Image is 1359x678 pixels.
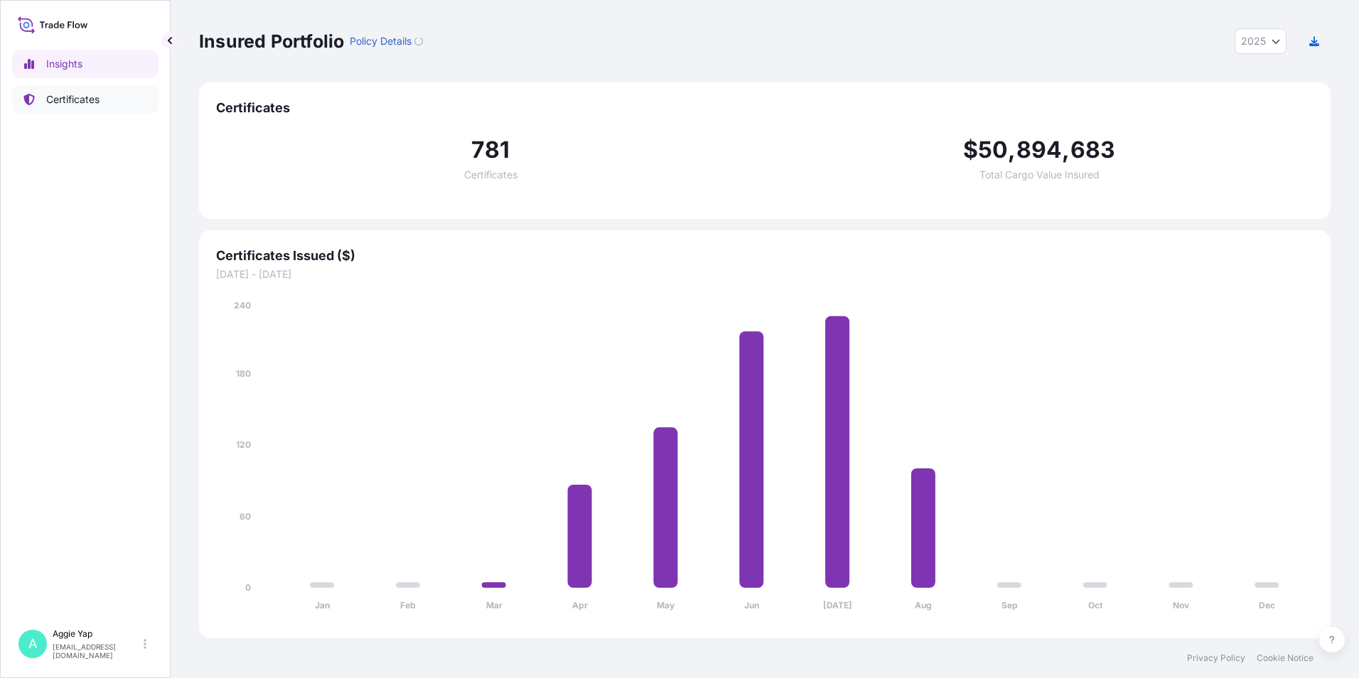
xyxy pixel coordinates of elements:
[915,600,932,610] tspan: Aug
[240,511,251,522] tspan: 60
[245,582,251,593] tspan: 0
[400,600,416,610] tspan: Feb
[12,85,159,114] a: Certificates
[315,600,330,610] tspan: Jan
[199,30,344,53] p: Insured Portfolio
[1257,652,1314,664] a: Cookie Notice
[1088,600,1103,610] tspan: Oct
[236,439,251,450] tspan: 120
[414,30,423,53] button: Loading
[1008,139,1016,161] span: ,
[216,99,1314,117] span: Certificates
[216,267,1314,281] span: [DATE] - [DATE]
[1001,600,1018,610] tspan: Sep
[234,300,251,311] tspan: 240
[350,34,412,48] p: Policy Details
[1173,600,1190,610] tspan: Nov
[1016,139,1063,161] span: 894
[46,92,100,107] p: Certificates
[1062,139,1070,161] span: ,
[1241,34,1266,48] span: 2025
[28,637,37,651] span: A
[979,170,1100,180] span: Total Cargo Value Insured
[978,139,1008,161] span: 50
[963,139,978,161] span: $
[1187,652,1245,664] a: Privacy Policy
[414,37,423,45] div: Loading
[53,628,141,640] p: Aggie Yap
[1235,28,1287,54] button: Year Selector
[1070,139,1116,161] span: 683
[464,170,517,180] span: Certificates
[471,139,510,161] span: 781
[657,600,675,610] tspan: May
[1259,600,1275,610] tspan: Dec
[12,50,159,78] a: Insights
[572,600,588,610] tspan: Apr
[46,57,82,71] p: Insights
[236,368,251,379] tspan: 180
[216,247,1314,264] span: Certificates Issued ($)
[486,600,503,610] tspan: Mar
[823,600,852,610] tspan: [DATE]
[744,600,759,610] tspan: Jun
[53,642,141,660] p: [EMAIL_ADDRESS][DOMAIN_NAME]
